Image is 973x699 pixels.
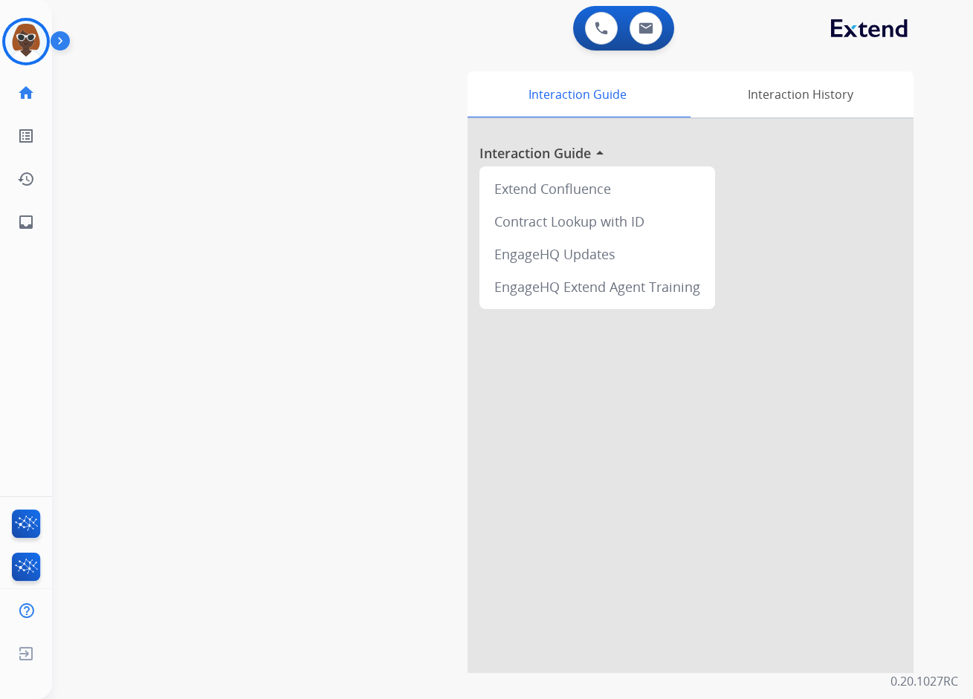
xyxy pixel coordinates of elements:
mat-icon: inbox [17,213,35,231]
div: EngageHQ Extend Agent Training [485,270,709,303]
div: Extend Confluence [485,172,709,205]
p: 0.20.1027RC [890,672,958,690]
img: avatar [5,21,47,62]
mat-icon: history [17,170,35,188]
div: Contract Lookup with ID [485,205,709,238]
div: EngageHQ Updates [485,238,709,270]
div: Interaction History [687,71,914,117]
div: Interaction Guide [468,71,687,117]
mat-icon: list_alt [17,127,35,145]
mat-icon: home [17,84,35,102]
